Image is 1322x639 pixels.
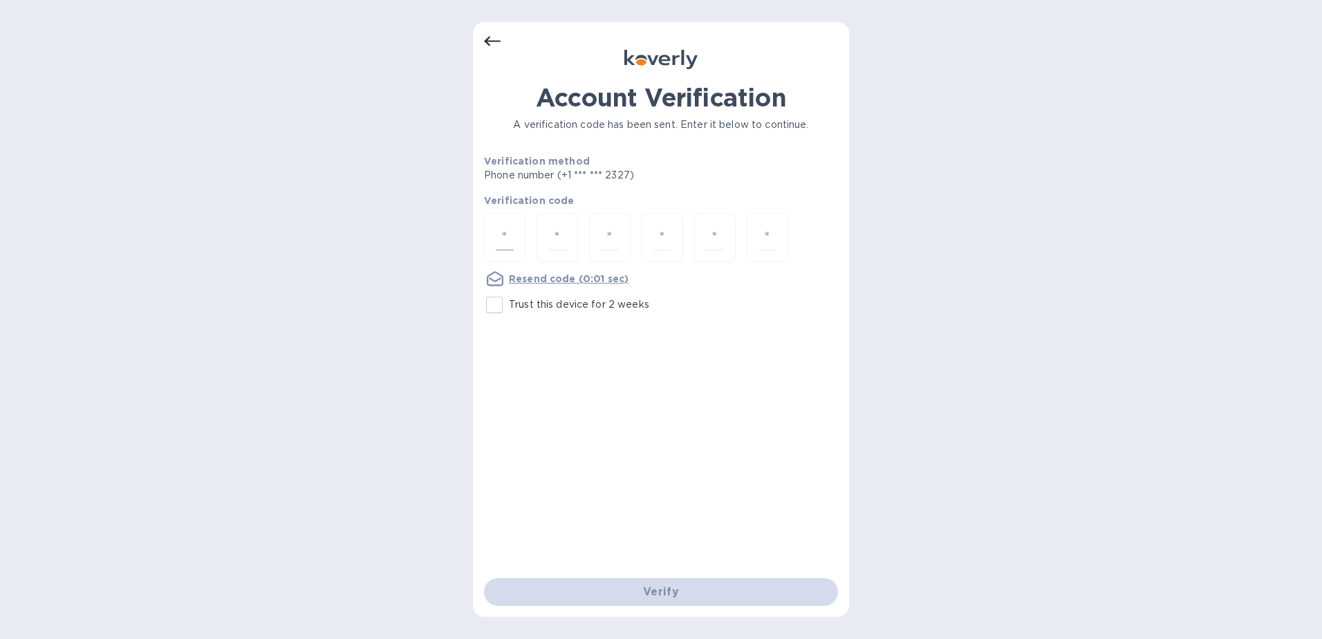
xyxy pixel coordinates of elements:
[509,297,649,312] p: Trust this device for 2 weeks
[484,168,740,183] p: Phone number (+1 *** *** 2327)
[484,156,590,167] b: Verification method
[484,118,838,132] p: A verification code has been sent. Enter it below to continue.
[484,194,838,207] p: Verification code
[484,83,838,112] h1: Account Verification
[509,273,629,284] u: Resend code (0:01 sec)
